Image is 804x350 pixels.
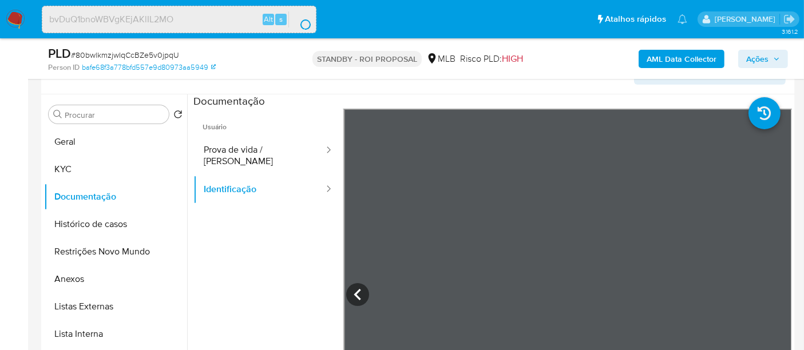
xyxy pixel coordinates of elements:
[678,14,687,24] a: Notificações
[605,13,666,25] span: Atalhos rápidos
[44,183,187,210] button: Documentação
[502,52,523,65] span: HIGH
[48,44,71,62] b: PLD
[746,50,769,68] span: Ações
[44,320,187,348] button: Lista Interna
[715,14,779,25] p: erico.trevizan@mercadopago.com.br
[426,53,456,65] div: MLB
[460,53,523,65] span: Risco PLD:
[173,110,183,122] button: Retornar ao pedido padrão
[82,62,216,73] a: bafe68f3a778bfd557e9d80973aa5949
[71,49,179,61] span: # 80bwlkmzjwIqCcBZe5v0jpqU
[44,210,187,238] button: Histórico de casos
[279,14,283,25] span: s
[312,51,422,67] p: STANDBY - ROI PROPOSAL
[288,11,312,27] button: search-icon
[44,293,187,320] button: Listas Externas
[53,110,62,119] button: Procurar
[782,27,798,36] span: 3.161.2
[42,12,316,27] input: Pesquise usuários ou casos...
[639,50,724,68] button: AML Data Collector
[647,50,716,68] b: AML Data Collector
[44,265,187,293] button: Anexos
[44,156,187,183] button: KYC
[48,62,80,73] b: Person ID
[44,128,187,156] button: Geral
[783,13,795,25] a: Sair
[65,110,164,120] input: Procurar
[738,50,788,68] button: Ações
[44,238,187,265] button: Restrições Novo Mundo
[264,14,273,25] span: Alt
